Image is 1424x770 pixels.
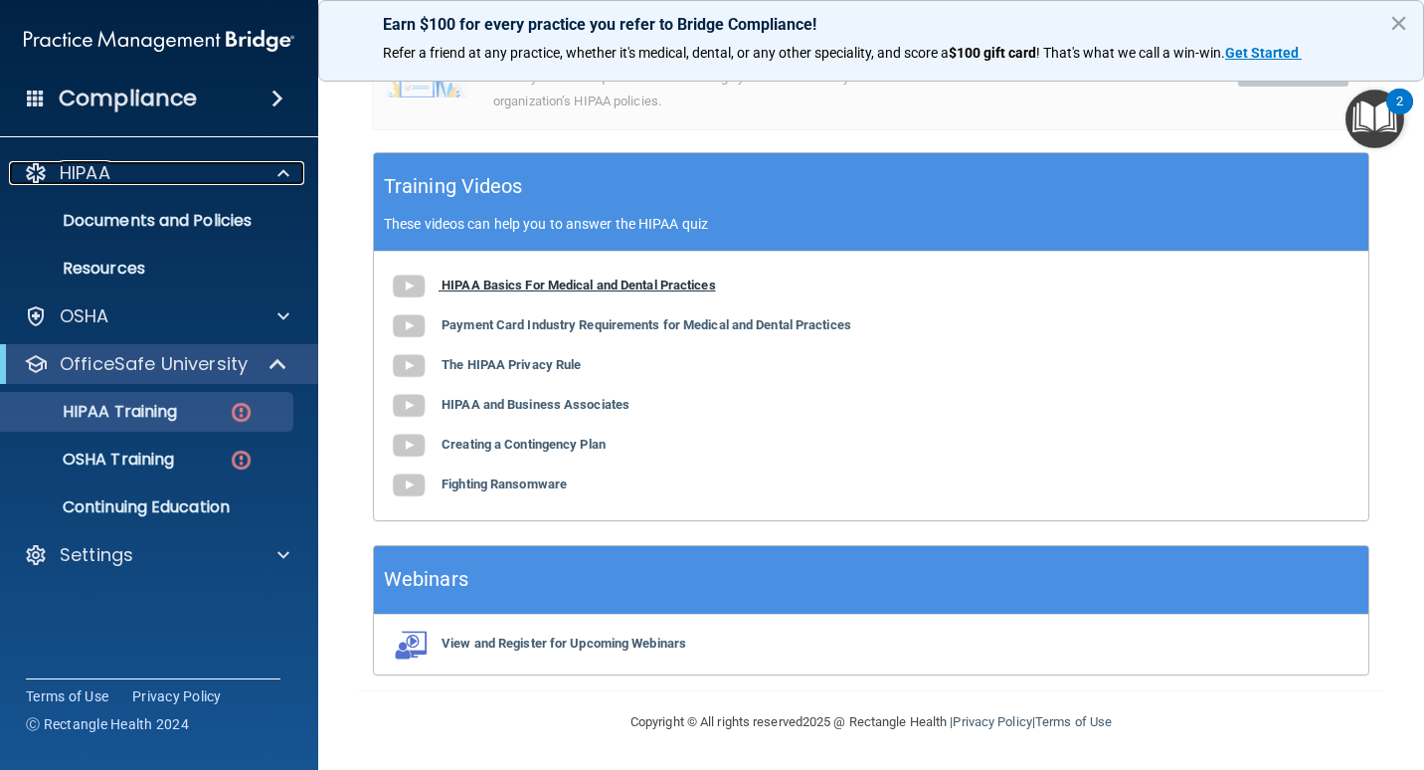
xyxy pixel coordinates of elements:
a: Terms of Use [1035,714,1112,729]
span: Refer a friend at any practice, whether it's medical, dental, or any other speciality, and score a [383,45,949,61]
a: Settings [24,543,289,567]
a: OSHA [24,304,289,328]
p: OSHA [60,304,109,328]
p: These videos can help you to answer the HIPAA quiz [384,216,1358,232]
span: ! That's what we call a win-win. [1036,45,1225,61]
a: Privacy Policy [132,686,222,706]
strong: Get Started [1225,45,1299,61]
p: Resources [13,259,284,279]
button: Open Resource Center, 2 new notifications [1345,90,1404,148]
p: Documents and Policies [13,211,284,231]
p: HIPAA Training [13,402,177,422]
div: Copyright © All rights reserved 2025 @ Rectangle Health | | [508,690,1234,754]
p: Continuing Education [13,497,284,517]
a: HIPAA [24,161,289,185]
h4: Compliance [59,85,197,112]
img: danger-circle.6113f641.png [229,448,254,473]
h5: Webinars [384,562,468,597]
div: Finish your HIPAA quizzes to acknowledge you have received your organization’s HIPAA policies. [493,66,914,113]
img: gray_youtube_icon.38fcd6cc.png [389,386,429,426]
strong: $100 gift card [949,45,1036,61]
div: 2 [1396,101,1403,127]
p: Settings [60,543,133,567]
b: Creating a Contingency Plan [442,437,606,452]
span: Ⓒ Rectangle Health 2024 [26,714,189,734]
button: Close [1389,7,1408,39]
b: HIPAA Basics For Medical and Dental Practices [442,278,716,292]
p: OSHA Training [13,450,174,470]
p: HIPAA [60,161,110,185]
img: gray_youtube_icon.38fcd6cc.png [389,466,429,505]
a: OfficeSafe University [24,352,288,376]
p: Earn $100 for every practice you refer to Bridge Compliance! [383,15,1359,34]
img: gray_youtube_icon.38fcd6cc.png [389,346,429,386]
b: View and Register for Upcoming Webinars [442,636,686,651]
img: gray_youtube_icon.38fcd6cc.png [389,426,429,466]
img: PMB logo [24,21,294,61]
img: gray_youtube_icon.38fcd6cc.png [389,306,429,346]
b: Fighting Ransomware [442,477,567,491]
a: Privacy Policy [953,714,1031,729]
b: The HIPAA Privacy Rule [442,357,581,372]
p: OfficeSafe University [60,352,248,376]
b: Payment Card Industry Requirements for Medical and Dental Practices [442,317,851,332]
a: Get Started [1225,45,1302,61]
img: webinarIcon.c7ebbf15.png [389,630,429,660]
img: danger-circle.6113f641.png [229,400,254,425]
h5: Training Videos [384,169,523,204]
a: Terms of Use [26,686,108,706]
b: HIPAA and Business Associates [442,397,629,412]
img: gray_youtube_icon.38fcd6cc.png [389,267,429,306]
